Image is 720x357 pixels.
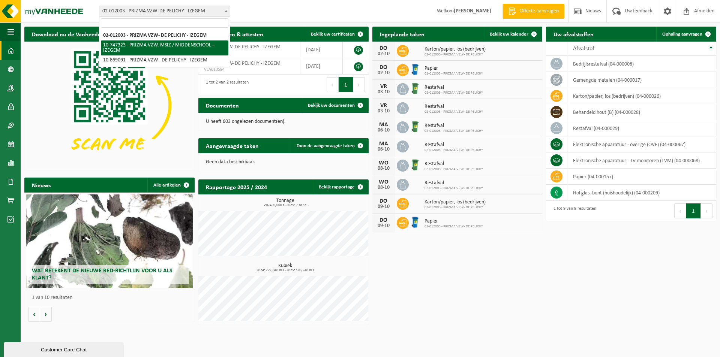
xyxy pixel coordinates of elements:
span: 02-012003 - PRIZMA VZW- DE PELICHY [424,72,483,76]
td: [DATE] [300,42,343,58]
div: MA [376,141,391,147]
td: karton/papier, los (bedrijven) (04-000026) [567,88,716,104]
span: Wat betekent de nieuwe RED-richtlijn voor u als klant? [32,268,172,281]
span: PRIZMA VZW- DE PELICHY - IZEGEM [204,61,280,66]
button: 1 [339,77,353,92]
p: U heeft 603 ongelezen document(en). [206,119,361,124]
td: papier (04-000157) [567,169,716,185]
a: Alle artikelen [147,178,194,193]
div: 02-10 [376,51,391,57]
span: Offerte aanvragen [518,7,561,15]
span: Karton/papier, los (bedrijven) [424,46,486,52]
img: WB-0240-HPE-BE-01 [409,216,421,229]
div: 08-10 [376,185,391,190]
span: Toon de aangevraagde taken [297,143,355,148]
div: DO [376,217,391,223]
td: behandeld hout (B) (04-000028) [567,104,716,120]
span: Afvalstof [573,46,594,52]
div: 09-10 [376,204,391,209]
button: Next [701,203,712,218]
h2: Nieuws [24,178,58,192]
td: hol glas, bont (huishoudelijk) (04-000209) [567,185,716,201]
span: Restafval [424,180,483,186]
span: 02-012003 - PRIZMA VZW- DE PELICHY [424,186,483,191]
td: gemengde metalen (04-000017) [567,72,716,88]
img: Download de VHEPlus App [24,42,195,169]
span: Bekijk uw certificaten [311,32,355,37]
span: Karton/papier, los (bedrijven) [424,199,486,205]
span: PRIZMA VZW- DE PELICHY - IZEGEM [204,44,280,50]
div: 03-10 [376,90,391,95]
h2: Ingeplande taken [372,27,432,41]
div: 1 tot 9 van 9 resultaten [550,203,596,219]
span: VLA610584 [204,67,294,73]
span: 02-012003 - PRIZMA VZW- DE PELICHY [424,224,483,229]
p: 1 van 10 resultaten [32,295,191,300]
span: 02-012003 - PRIZMA VZW- DE PELICHY [424,167,483,172]
span: 02-012003 - PRIZMA VZW- DE PELICHY [424,148,483,152]
span: Bekijk uw kalender [490,32,528,37]
div: DO [376,64,391,70]
a: Bekijk rapportage [313,179,368,194]
span: 02-012003 - PRIZMA VZW- DE PELICHY [424,129,483,133]
h2: Download nu de Vanheede+ app! [24,27,124,41]
div: 02-10 [376,70,391,76]
span: 02-012003 - PRIZMA VZW- DE PELICHY - IZEGEM [99,6,230,16]
span: Restafval [424,104,483,110]
h3: Kubiek [202,263,369,272]
div: 06-10 [376,128,391,133]
div: WO [376,160,391,166]
img: WB-0240-HPE-GN-01 [409,120,421,133]
td: restafval (04-000029) [567,120,716,136]
div: DO [376,198,391,204]
iframe: chat widget [4,341,125,357]
img: WB-0240-HPE-BE-01 [409,63,421,76]
div: 03-10 [376,109,391,114]
button: 1 [686,203,701,218]
a: Offerte aanvragen [502,4,564,19]
div: 1 tot 2 van 2 resultaten [202,76,249,93]
h2: Rapportage 2025 / 2024 [198,179,274,194]
span: 2024: 272,040 m3 - 2025: 196,240 m3 [202,269,369,272]
button: Next [353,77,365,92]
div: 06-10 [376,147,391,152]
h2: Certificaten & attesten [198,27,271,41]
p: Geen data beschikbaar. [206,160,361,165]
span: Papier [424,218,483,224]
td: [DATE] [300,58,343,75]
td: elektronische apparatuur - TV-monitoren (TVM) (04-000068) [567,152,716,169]
li: 02-012003 - PRIZMA VZW- DE PELICHY - IZEGEM [101,31,228,40]
h2: Uw afvalstoffen [546,27,601,41]
div: WO [376,179,391,185]
div: VR [376,84,391,90]
li: 10-869091 - PRIZMA VZW - DE PELICHY - IZEGEM [101,55,228,65]
a: Toon de aangevraagde taken [291,138,368,153]
span: Ophaling aanvragen [662,32,702,37]
li: 10-747323 - PRIZMA VZW, MSIZ / MIDDENSCHOOL - IZEGEM [101,40,228,55]
span: Papier [424,66,483,72]
span: Restafval [424,142,483,148]
span: 02-012003 - PRIZMA VZW- DE PELICHY [424,205,486,210]
td: bedrijfsrestafval (04-000008) [567,56,716,72]
div: VR [376,103,391,109]
button: Vorige [28,307,40,322]
span: VLA904744 [204,50,294,56]
span: 02-012003 - PRIZMA VZW- DE PELICHY [424,52,486,57]
h3: Tonnage [202,198,369,207]
img: WB-0240-HPE-GN-01 [409,82,421,95]
span: Bekijk uw documenten [308,103,355,108]
span: Restafval [424,85,483,91]
div: 09-10 [376,223,391,229]
a: Ophaling aanvragen [656,27,715,42]
td: elektronische apparatuur - overige (OVE) (04-000067) [567,136,716,152]
h2: Documenten [198,98,246,112]
a: Bekijk uw certificaten [305,27,368,42]
span: 02-012003 - PRIZMA VZW- DE PELICHY [424,110,483,114]
div: MA [376,122,391,128]
a: Wat betekent de nieuwe RED-richtlijn voor u als klant? [26,194,193,288]
h2: Aangevraagde taken [198,138,266,153]
button: Volgende [40,307,52,322]
img: WB-0240-HPE-GN-01 [409,158,421,171]
strong: [PERSON_NAME] [454,8,491,14]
